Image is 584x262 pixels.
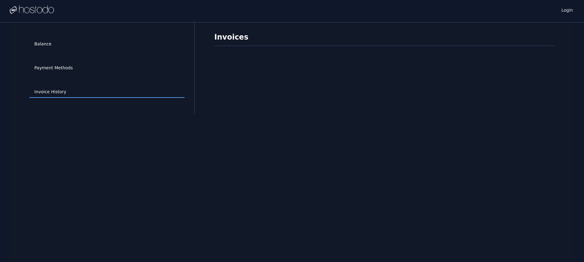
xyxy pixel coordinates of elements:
[10,5,54,14] img: Logo
[560,6,574,13] a: Login
[214,32,555,46] h1: Invoices
[29,62,185,74] a: Payment Methods
[29,86,185,98] a: Invoice History
[29,38,185,50] a: Balance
